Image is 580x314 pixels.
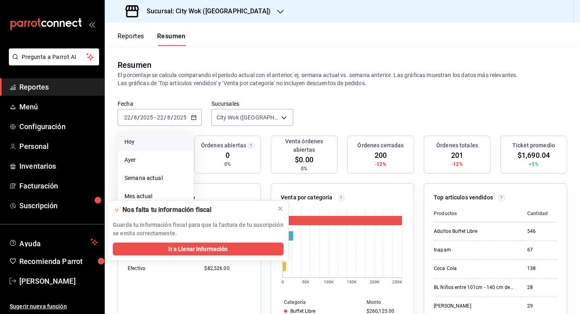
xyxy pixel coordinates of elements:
h3: Órdenes abiertas [201,141,246,150]
text: 250K [392,280,402,284]
span: - [154,114,156,121]
span: / [131,114,133,121]
button: Resumen [157,32,186,46]
div: Efectivo [128,265,191,272]
span: Facturación [19,180,98,191]
span: $0.00 [295,154,313,165]
input: -- [124,114,131,121]
span: Configuración [19,121,98,132]
span: Mes actual [124,192,187,201]
div: $82,526.00 [204,265,251,272]
p: El porcentaje se calcula comparando el período actual con el anterior, ej. semana actual vs. sema... [118,71,567,87]
span: -12% [452,161,463,168]
h3: Ticket promedio [512,141,555,150]
div: 138 [527,265,548,272]
span: / [164,114,166,121]
span: Menú [19,101,98,112]
p: Guarda tu información fiscal para que la factura de tu suscripción se emita correctamente. [113,221,284,238]
div: $260,125.00 [367,308,401,314]
p: Top artículos vendidos [434,193,493,202]
div: Adultos Buffet Libre [434,228,514,235]
span: $1,690.04 [518,150,550,161]
span: Inventarios [19,161,98,172]
div: Coca Cola [434,265,514,272]
th: Productos [434,205,521,222]
span: Reportes [19,82,98,92]
div: 67 [527,247,548,253]
p: Venta por categoría [281,193,333,202]
text: 100K [324,280,334,284]
text: 0 [282,280,284,284]
div: 28 [527,284,548,291]
a: Pregunta a Parrot AI [6,59,99,67]
div: Buffet Libre [290,308,316,314]
input: -- [167,114,171,121]
div: 546 [527,228,548,235]
span: Recomienda Parrot [19,256,98,267]
span: / [171,114,173,121]
input: -- [157,114,164,121]
text: 150K [347,280,357,284]
span: Ayer [124,156,187,164]
div: [PERSON_NAME] [434,303,514,310]
span: 0% [301,165,307,172]
span: 201 [451,150,463,161]
span: Suscripción [19,200,98,211]
text: 50K [302,280,310,284]
div: BL Niños entre 101cm - 140 cm de altura [434,284,514,291]
div: Inapam [434,247,514,253]
span: 0 [226,150,230,161]
div: 29 [527,303,548,310]
span: Sugerir nueva función [10,302,98,311]
span: -12% [375,161,386,168]
span: Pregunta a Parrot AI [22,53,87,61]
label: Sucursales [211,101,293,107]
span: Ir a Llenar Información [168,245,228,253]
button: Pregunta a Parrot AI [9,48,99,65]
div: 🫥 Nos falta tu información fiscal [113,205,271,214]
div: navigation tabs [118,32,186,46]
button: Reportes [118,32,144,46]
label: Fecha [118,101,202,107]
h3: Órdenes totales [436,141,478,150]
button: Ir a Llenar Información [113,243,284,255]
h3: Sucursal: City Wok ([GEOGRAPHIC_DATA]) [140,6,271,16]
h3: Venta órdenes abiertas [274,137,334,154]
span: Semana actual [124,174,187,182]
span: / [137,114,140,121]
div: Resumen [118,59,151,71]
h3: Órdenes cerradas [357,141,404,150]
span: [PERSON_NAME] [19,276,98,287]
span: City Wok ([GEOGRAPHIC_DATA]) [217,113,278,121]
button: open_drawer_menu [89,21,95,27]
span: +5% [529,161,538,168]
span: Personal [19,141,98,152]
span: 0% [224,161,231,168]
span: 200 [375,150,387,161]
th: Cantidad [521,205,554,222]
span: Hoy [124,138,187,146]
text: 200K [370,280,380,284]
input: -- [133,114,137,121]
input: ---- [173,114,187,121]
th: Categoría [271,298,363,307]
th: Monto [363,298,414,307]
input: ---- [140,114,153,121]
span: Ayuda [19,237,87,247]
